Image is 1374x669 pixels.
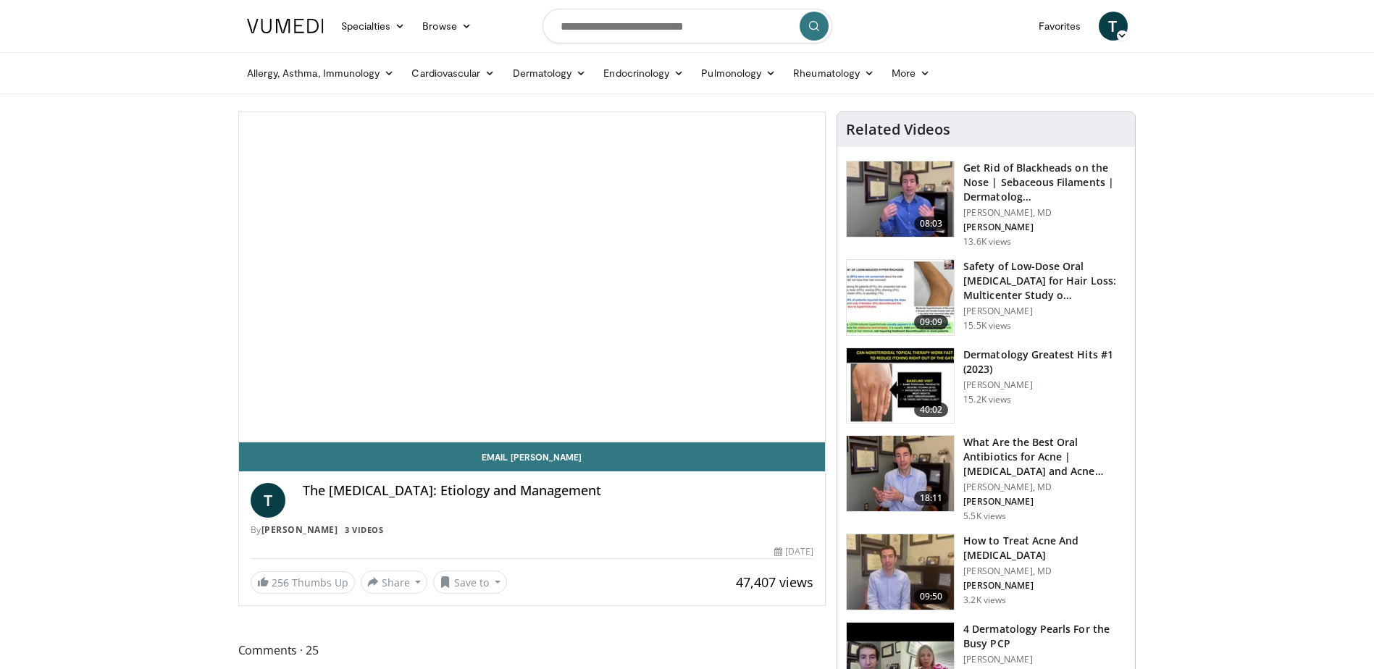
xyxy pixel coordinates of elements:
a: T [251,483,285,518]
p: 15.5K views [963,320,1011,332]
span: 08:03 [914,216,949,231]
a: 08:03 Get Rid of Blackheads on the Nose | Sebaceous Filaments | Dermatolog… [PERSON_NAME], MD [PE... [846,161,1126,248]
img: 54dc8b42-62c8-44d6-bda4-e2b4e6a7c56d.150x105_q85_crop-smart_upscale.jpg [847,161,954,237]
h3: What Are the Best Oral Antibiotics for Acne | [MEDICAL_DATA] and Acne… [963,435,1126,479]
p: 5.5K views [963,510,1006,522]
a: Rheumatology [784,59,883,88]
h3: 4 Dermatology Pearls For the Busy PCP [963,622,1126,651]
input: Search topics, interventions [543,9,832,43]
span: 47,407 views [736,573,813,591]
p: [PERSON_NAME] [963,496,1126,508]
p: [PERSON_NAME] [963,306,1126,317]
div: [DATE] [774,545,813,558]
span: 256 [272,576,289,589]
h4: The [MEDICAL_DATA]: Etiology and Management [303,483,814,499]
a: 256 Thumbs Up [251,571,355,594]
span: 09:50 [914,589,949,604]
a: 09:09 Safety of Low-Dose Oral [MEDICAL_DATA] for Hair Loss: Multicenter Study o… [PERSON_NAME] 15... [846,259,1126,336]
p: 15.2K views [963,394,1011,405]
span: Comments 25 [238,641,826,660]
p: 13.6K views [963,236,1011,248]
a: Dermatology [504,59,595,88]
p: [PERSON_NAME], MD [963,207,1126,219]
a: Specialties [332,12,414,41]
h3: Get Rid of Blackheads on the Nose | Sebaceous Filaments | Dermatolog… [963,161,1126,204]
p: [PERSON_NAME] [963,654,1126,665]
a: 40:02 Dermatology Greatest Hits #1 (2023) [PERSON_NAME] 15.2K views [846,348,1126,424]
a: Favorites [1030,12,1090,41]
p: [PERSON_NAME], MD [963,565,1126,577]
img: a3cafd6f-40a9-4bb9-837d-a5e4af0c332c.150x105_q85_crop-smart_upscale.jpg [847,534,954,610]
a: Endocrinology [595,59,692,88]
a: More [883,59,939,88]
img: cd394936-f734-46a2-a1c5-7eff6e6d7a1f.150x105_q85_crop-smart_upscale.jpg [847,436,954,511]
p: [PERSON_NAME], MD [963,481,1126,493]
a: [PERSON_NAME] [261,523,338,536]
a: Pulmonology [692,59,784,88]
div: By [251,523,814,537]
video-js: Video Player [239,112,826,442]
h3: Safety of Low-Dose Oral [MEDICAL_DATA] for Hair Loss: Multicenter Study o… [963,259,1126,303]
button: Share [361,571,428,594]
a: 3 Videos [340,524,388,537]
button: Save to [433,571,507,594]
img: 83a686ce-4f43-4faf-a3e0-1f3ad054bd57.150x105_q85_crop-smart_upscale.jpg [847,260,954,335]
p: [PERSON_NAME] [963,222,1126,233]
a: Allergy, Asthma, Immunology [238,59,403,88]
span: 09:09 [914,315,949,329]
a: Browse [414,12,480,41]
h3: How to Treat Acne And [MEDICAL_DATA] [963,534,1126,563]
a: Email [PERSON_NAME] [239,442,826,471]
span: 40:02 [914,403,949,417]
h3: Dermatology Greatest Hits #1 (2023) [963,348,1126,376]
a: 09:50 How to Treat Acne And [MEDICAL_DATA] [PERSON_NAME], MD [PERSON_NAME] 3.2K views [846,534,1126,610]
img: 167f4955-2110-4677-a6aa-4d4647c2ca19.150x105_q85_crop-smart_upscale.jpg [847,348,954,424]
a: Cardiovascular [403,59,503,88]
p: [PERSON_NAME] [963,379,1126,391]
span: 18:11 [914,491,949,505]
h4: Related Videos [846,121,950,138]
a: T [1099,12,1128,41]
a: 18:11 What Are the Best Oral Antibiotics for Acne | [MEDICAL_DATA] and Acne… [PERSON_NAME], MD [P... [846,435,1126,522]
p: [PERSON_NAME] [963,580,1126,592]
img: VuMedi Logo [247,19,324,33]
p: 3.2K views [963,594,1006,606]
